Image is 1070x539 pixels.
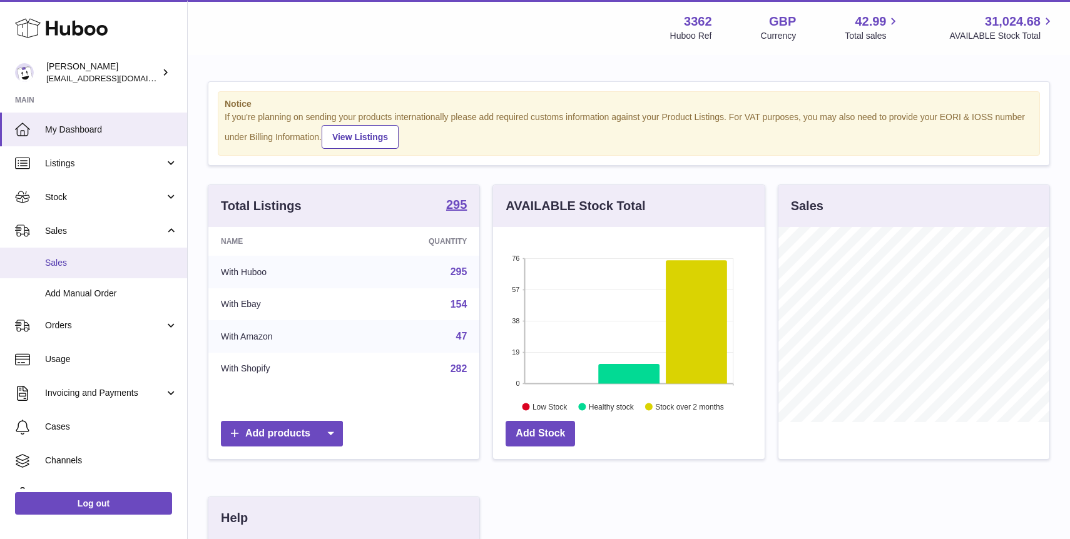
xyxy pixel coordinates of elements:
span: Sales [45,225,165,237]
a: View Listings [322,125,399,149]
a: 154 [451,299,467,310]
span: AVAILABLE Stock Total [949,30,1055,42]
strong: Notice [225,98,1033,110]
span: [EMAIL_ADDRESS][DOMAIN_NAME] [46,73,184,83]
span: Invoicing and Payments [45,387,165,399]
text: 38 [512,317,520,325]
a: 295 [451,266,467,277]
a: 42.99 Total sales [845,13,900,42]
span: Orders [45,320,165,331]
text: 57 [512,286,520,293]
span: Listings [45,158,165,169]
span: Cases [45,421,178,433]
span: Add Manual Order [45,288,178,300]
span: Channels [45,455,178,466]
h3: Total Listings [221,198,302,214]
span: Usage [45,353,178,365]
span: Sales [45,257,178,269]
a: 295 [446,198,467,213]
a: Log out [15,492,172,515]
h3: Sales [791,198,823,214]
a: Add Stock [506,421,575,446]
span: 42.99 [855,13,886,30]
span: Total sales [845,30,900,42]
th: Name [208,227,357,256]
text: 76 [512,254,520,262]
text: Low Stock [532,402,568,411]
span: My Dashboard [45,124,178,136]
strong: 295 [446,198,467,211]
span: 31,024.68 [985,13,1041,30]
text: Healthy stock [589,402,634,411]
div: [PERSON_NAME] [46,61,159,84]
td: With Amazon [208,320,357,353]
text: 0 [516,380,520,387]
text: 19 [512,348,520,356]
div: If you're planning on sending your products internationally please add required customs informati... [225,111,1033,149]
strong: 3362 [684,13,712,30]
a: Add products [221,421,343,446]
img: sales@gamesconnection.co.uk [15,63,34,82]
span: Settings [45,488,178,500]
text: Stock over 2 months [656,402,724,411]
a: 282 [451,363,467,374]
h3: AVAILABLE Stock Total [506,198,645,214]
td: With Ebay [208,288,357,321]
a: 47 [456,331,467,341]
strong: GBP [769,13,796,30]
a: 31,024.68 AVAILABLE Stock Total [949,13,1055,42]
td: With Huboo [208,256,357,288]
span: Stock [45,191,165,203]
div: Currency [761,30,797,42]
div: Huboo Ref [670,30,712,42]
h3: Help [221,510,248,526]
th: Quantity [357,227,479,256]
td: With Shopify [208,353,357,385]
